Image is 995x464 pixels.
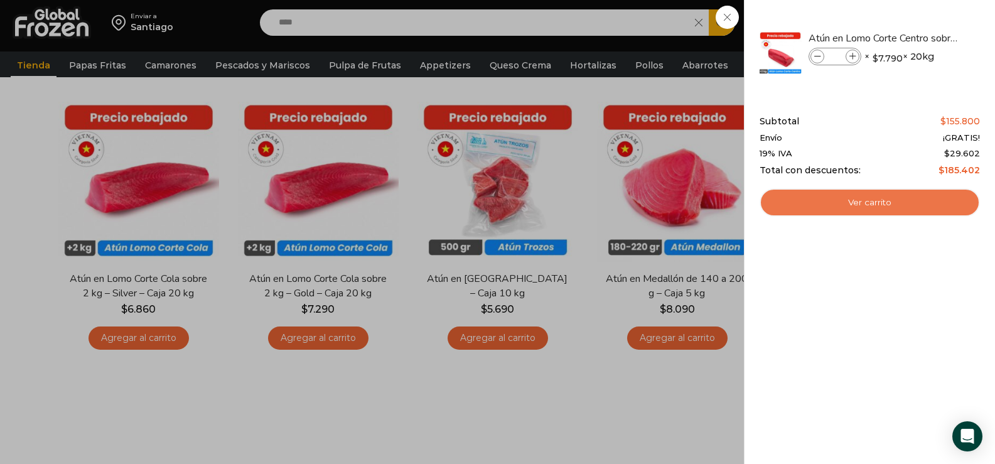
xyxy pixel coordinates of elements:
span: $ [939,165,944,176]
span: 29.602 [944,148,980,158]
span: Envío [760,133,782,143]
bdi: 7.790 [873,52,903,65]
bdi: 155.800 [940,116,980,127]
span: Total con descuentos: [760,165,861,176]
bdi: 185.402 [939,165,980,176]
span: $ [873,52,878,65]
span: × × 20kg [864,48,934,65]
span: Subtotal [760,116,799,127]
span: ¡GRATIS! [943,133,980,143]
span: 19% IVA [760,149,792,159]
span: $ [940,116,946,127]
input: Product quantity [826,50,844,63]
span: $ [944,148,950,158]
div: Open Intercom Messenger [952,421,982,451]
a: Ver carrito [760,188,980,217]
a: Atún en Lomo Corte Centro sobre 2 kg - Caja 20 kg [809,31,958,45]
